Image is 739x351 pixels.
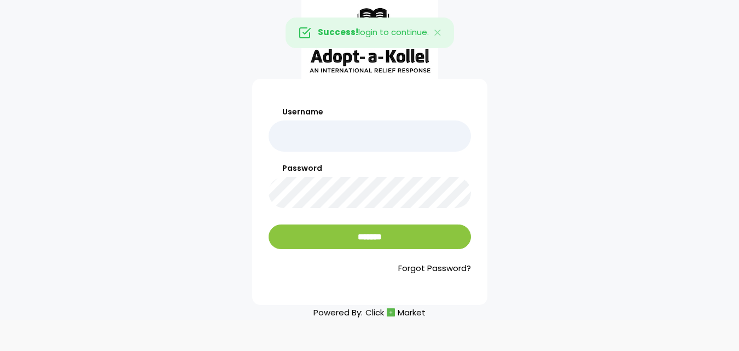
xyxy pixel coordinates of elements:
a: ClickMarket [365,305,426,320]
label: Password [269,163,471,174]
a: Forgot Password? [269,262,471,275]
p: Powered By: [313,305,426,320]
strong: Success! [318,26,358,38]
div: login to continue. [286,18,454,48]
label: Username [269,106,471,118]
button: Close [422,18,453,48]
img: cm_icon.png [387,308,395,317]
